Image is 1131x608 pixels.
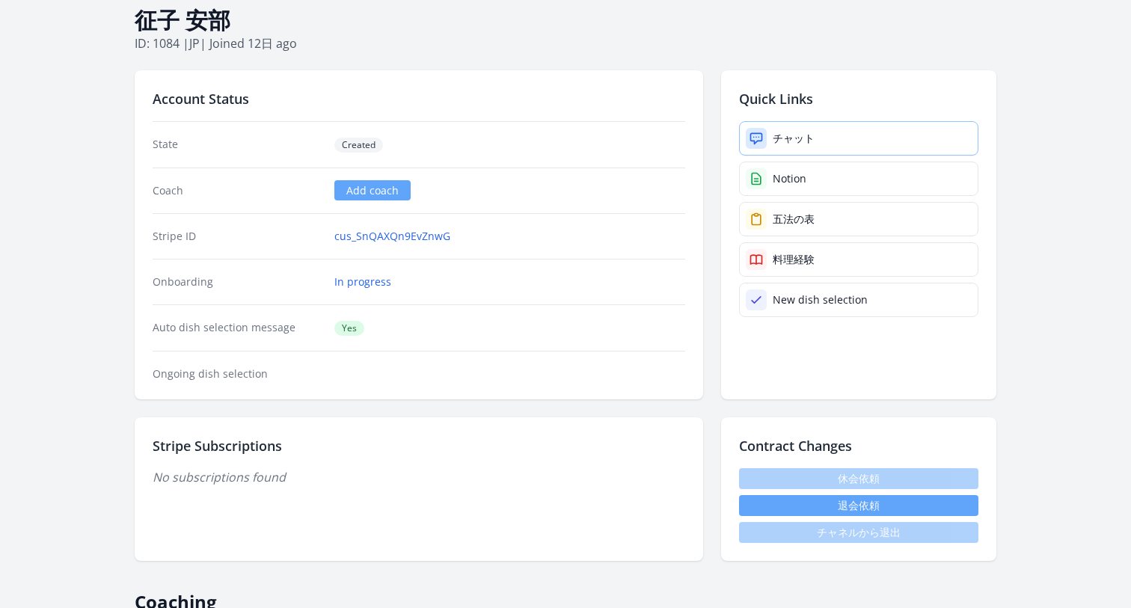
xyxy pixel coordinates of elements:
dt: Auto dish selection message [153,320,322,336]
dt: Coach [153,183,322,198]
span: Created [334,138,383,153]
a: Notion [739,162,978,196]
div: チャット [773,131,815,146]
dt: Ongoing dish selection [153,366,322,381]
div: Notion [773,171,806,186]
a: 五法の表 [739,202,978,236]
dt: Onboarding [153,274,322,289]
h2: Contract Changes [739,435,978,456]
div: 五法の表 [773,212,815,227]
div: 料理経験 [773,252,815,267]
span: チャネルから退出 [739,522,978,543]
a: cus_SnQAXQn9EvZnwG [334,229,450,244]
a: 料理経験 [739,242,978,277]
p: No subscriptions found [153,468,685,486]
p: ID: 1084 | | Joined 12日 ago [135,34,996,52]
h2: Account Status [153,88,685,109]
span: jp [189,35,200,52]
button: 退会依頼 [739,495,978,516]
span: Yes [334,321,364,336]
a: チャット [739,121,978,156]
h2: Quick Links [739,88,978,109]
h2: Stripe Subscriptions [153,435,685,456]
div: New dish selection [773,292,868,307]
span: 休会依頼 [739,468,978,489]
a: In progress [334,274,391,289]
dt: State [153,137,322,153]
a: New dish selection [739,283,978,317]
dt: Stripe ID [153,229,322,244]
h1: 征子 安部 [135,6,996,34]
a: Add coach [334,180,411,200]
